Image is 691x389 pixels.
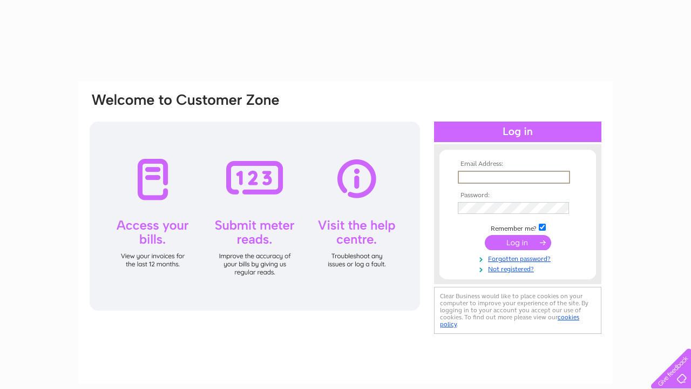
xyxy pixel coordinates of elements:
[485,235,551,250] input: Submit
[458,263,580,273] a: Not registered?
[455,160,580,168] th: Email Address:
[434,287,601,334] div: Clear Business would like to place cookies on your computer to improve your experience of the sit...
[458,253,580,263] a: Forgotten password?
[440,313,579,328] a: cookies policy
[455,192,580,199] th: Password:
[455,222,580,233] td: Remember me?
